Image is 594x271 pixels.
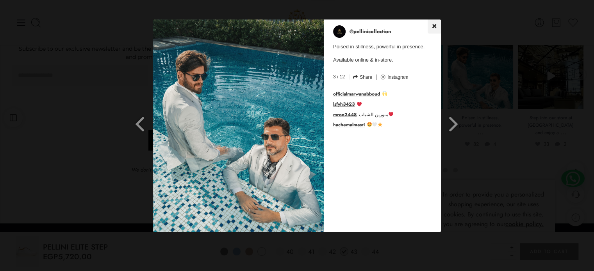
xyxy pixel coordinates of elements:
span: منورين الشباب [359,111,394,118]
a: @pellinicollection [333,25,426,38]
a: hachemalmasri [333,121,365,128]
a: Instagram [380,74,408,80]
img: 🤩 [367,122,372,127]
span: Poised in stillness, powerful in presence. Available online & in-store. [333,40,425,64]
a: mroo2448 [333,111,357,118]
img: pellinicollection.webp [333,25,346,38]
img: ⭐️ [378,122,382,127]
a: officialmarwanabboud [333,90,380,97]
img: ❤️ [389,112,393,117]
img: 🙌 [382,91,387,96]
a: Share [353,74,372,80]
img: Poised in stillness, powerful in presence.<br> <br> Available online & in-store. [153,19,324,232]
a: lsfyh3423 [333,101,355,108]
p: @pellinicollection [350,25,391,38]
span: 3 / 12 [333,73,345,80]
img: ❤️ [357,102,362,106]
img: 🤍 [372,122,377,127]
